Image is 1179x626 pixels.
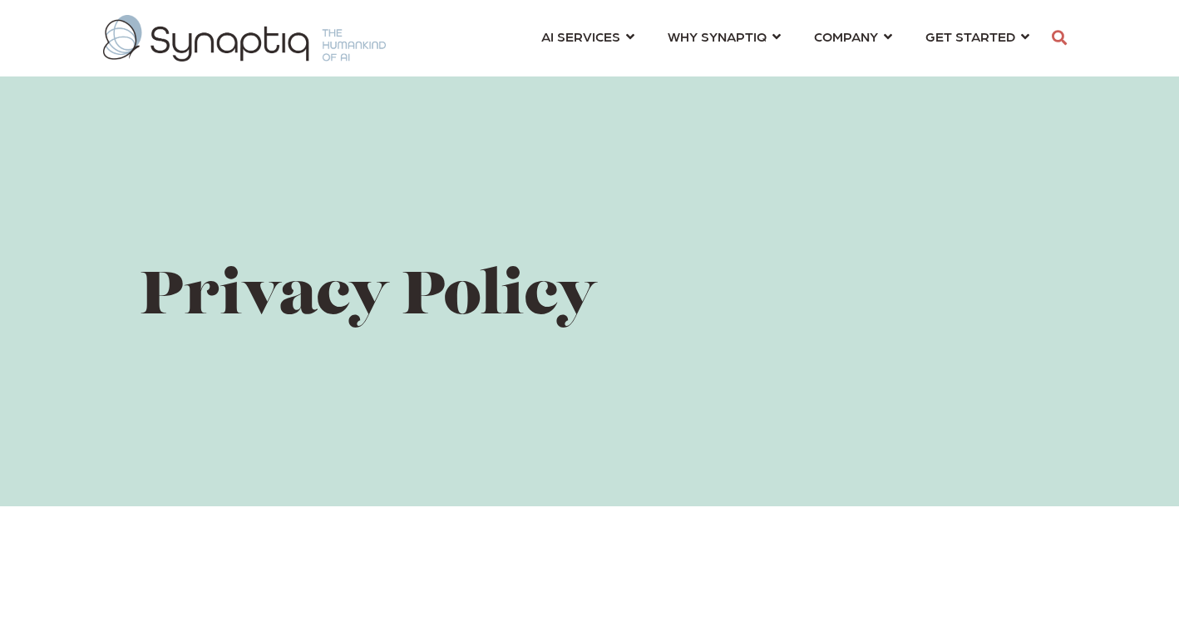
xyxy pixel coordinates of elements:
[668,25,767,47] span: WHY SYNAPTIQ
[925,25,1015,47] span: GET STARTED
[925,21,1029,52] a: GET STARTED
[141,266,1038,332] h1: Privacy Policy
[525,8,1046,68] nav: menu
[103,15,386,62] img: synaptiq logo-1
[668,21,781,52] a: WHY SYNAPTIQ
[541,25,620,47] span: AI SERVICES
[814,25,878,47] span: COMPANY
[541,21,634,52] a: AI SERVICES
[814,21,892,52] a: COMPANY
